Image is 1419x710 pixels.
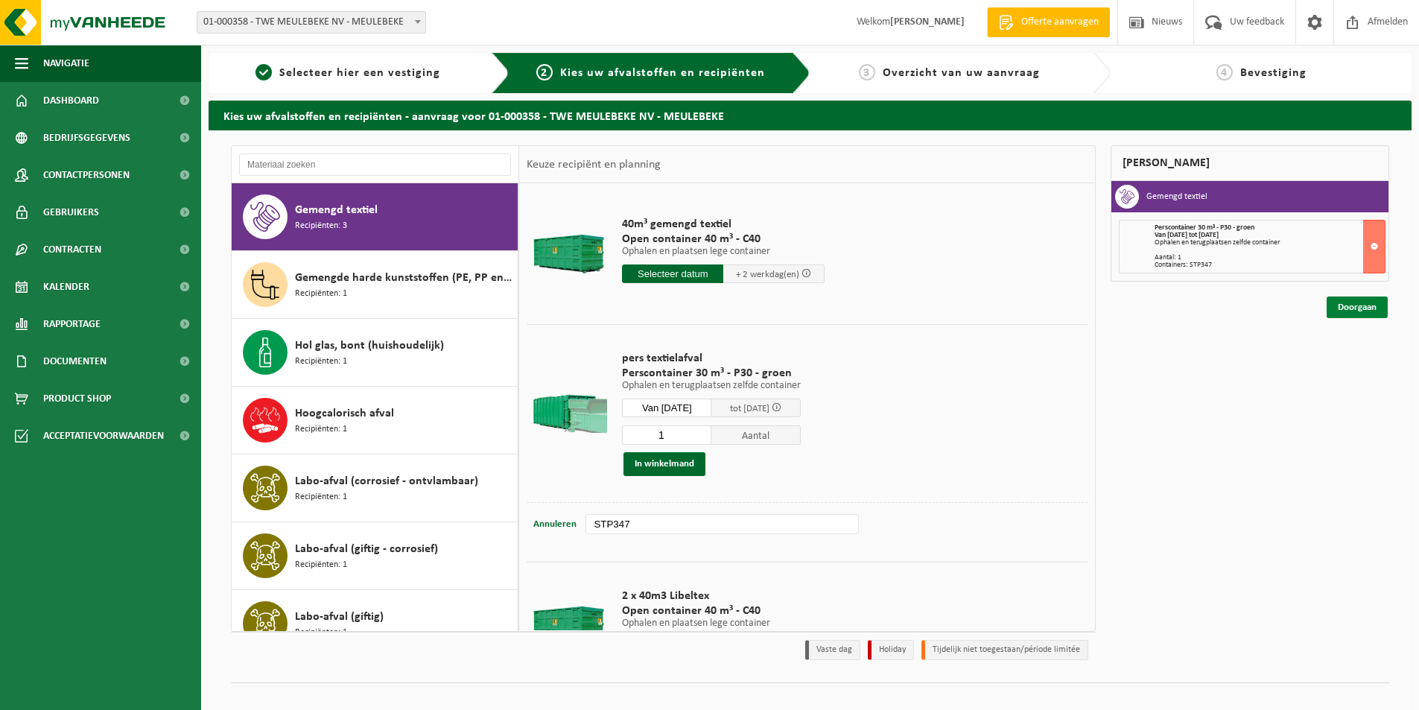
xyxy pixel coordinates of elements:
span: Rapportage [43,305,101,343]
span: 1 [255,64,272,80]
button: Hoogcalorisch afval Recipiënten: 1 [232,387,518,454]
strong: Van [DATE] tot [DATE] [1155,231,1219,239]
button: Labo-afval (giftig - corrosief) Recipiënten: 1 [232,522,518,590]
li: Tijdelijk niet toegestaan/période limitée [921,640,1088,660]
p: Ophalen en plaatsen lege container [622,618,825,629]
button: Gemengde harde kunststoffen (PE, PP en PVC), recycleerbaar (industrieel) Recipiënten: 1 [232,251,518,319]
span: Gemengd textiel [295,201,378,219]
div: Ophalen en terugplaatsen zelfde container [1155,239,1385,247]
span: 2 x 40m3 Libeltex [622,589,825,603]
span: Hoogcalorisch afval [295,405,394,422]
p: Ophalen en terugplaatsen zelfde container [622,381,801,391]
div: Keuze recipiënt en planning [519,146,668,183]
h3: Gemengd textiel [1146,185,1207,209]
strong: [PERSON_NAME] [890,16,965,28]
span: 01-000358 - TWE MEULEBEKE NV - MEULEBEKE [197,12,425,33]
span: 40m³ gemengd textiel [622,217,825,232]
span: Hol glas, bont (huishoudelijk) [295,337,444,355]
span: Labo-afval (giftig - corrosief) [295,540,438,558]
span: Bedrijfsgegevens [43,119,130,156]
span: 2 [536,64,553,80]
span: Dashboard [43,82,99,119]
button: In winkelmand [623,452,705,476]
span: Contactpersonen [43,156,130,194]
span: Perscontainer 30 m³ - P30 - groen [622,366,801,381]
span: Gebruikers [43,194,99,231]
div: [PERSON_NAME] [1111,145,1389,181]
input: Materiaal zoeken [239,153,511,176]
div: Aantal: 1 [1155,254,1385,262]
span: Offerte aanvragen [1018,15,1102,30]
span: Product Shop [43,380,111,417]
span: pers textielafval [622,351,801,366]
span: Recipiënten: 3 [295,219,347,233]
span: Recipiënten: 1 [295,355,347,369]
span: Open container 40 m³ - C40 [622,603,825,618]
input: Selecteer datum [622,264,723,283]
a: Doorgaan [1327,297,1388,318]
span: Bevestiging [1240,67,1307,79]
span: 3 [859,64,875,80]
span: Contracten [43,231,101,268]
span: Documenten [43,343,107,380]
span: 01-000358 - TWE MEULEBEKE NV - MEULEBEKE [197,11,426,34]
p: Ophalen en plaatsen lege container [622,247,825,257]
span: Navigatie [43,45,89,82]
span: Selecteer hier een vestiging [279,67,440,79]
input: Selecteer datum [622,399,711,417]
span: + 2 werkdag(en) [736,270,799,279]
span: Aantal [711,425,801,445]
span: Kies uw afvalstoffen en recipiënten [560,67,765,79]
span: Perscontainer 30 m³ - P30 - groen [1155,224,1254,232]
h2: Kies uw afvalstoffen en recipiënten - aanvraag voor 01-000358 - TWE MEULEBEKE NV - MEULEBEKE [209,101,1412,130]
a: 1Selecteer hier een vestiging [216,64,480,82]
span: Overzicht van uw aanvraag [883,67,1040,79]
span: Labo-afval (giftig) [295,608,384,626]
button: Gemengd textiel Recipiënten: 3 [232,183,518,251]
span: Acceptatievoorwaarden [43,417,164,454]
span: Kalender [43,268,89,305]
span: Recipiënten: 1 [295,490,347,504]
button: Labo-afval (corrosief - ontvlambaar) Recipiënten: 1 [232,454,518,522]
li: Vaste dag [805,640,860,660]
button: Hol glas, bont (huishoudelijk) Recipiënten: 1 [232,319,518,387]
div: Containers: STP347 [1155,262,1385,269]
span: Recipiënten: 1 [295,558,347,572]
span: Recipiënten: 1 [295,422,347,437]
input: bv. C10-005 [585,514,858,534]
span: Open container 40 m³ - C40 [622,232,825,247]
span: tot [DATE] [730,404,769,413]
span: Gemengde harde kunststoffen (PE, PP en PVC), recycleerbaar (industrieel) [295,269,514,287]
span: Annuleren [533,519,577,529]
span: 4 [1216,64,1233,80]
li: Holiday [868,640,914,660]
span: Labo-afval (corrosief - ontvlambaar) [295,472,478,490]
span: Recipiënten: 1 [295,287,347,301]
a: Offerte aanvragen [987,7,1110,37]
button: Labo-afval (giftig) Recipiënten: 1 [232,590,518,658]
span: Recipiënten: 1 [295,626,347,640]
button: Annuleren [532,514,578,535]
